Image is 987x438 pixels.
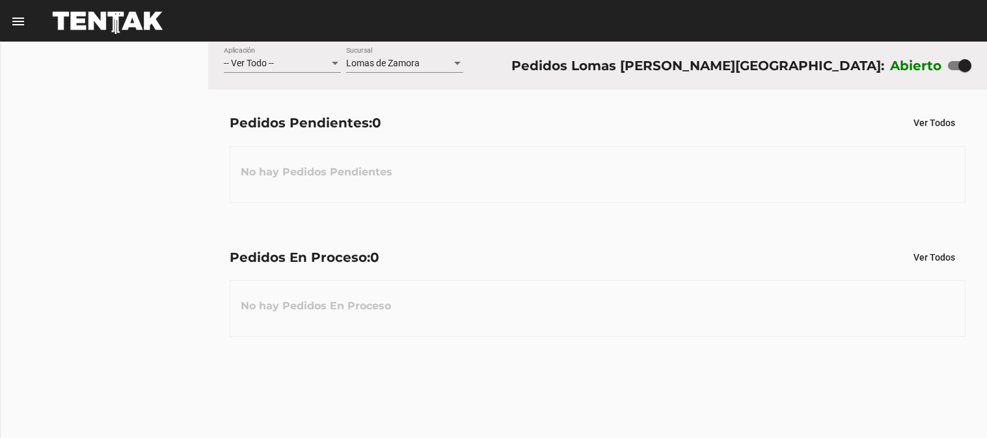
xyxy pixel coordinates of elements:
[903,246,966,269] button: Ver Todos
[230,287,401,326] h3: No hay Pedidos En Proceso
[372,115,381,131] span: 0
[511,55,884,76] div: Pedidos Lomas [PERSON_NAME][GEOGRAPHIC_DATA]:
[903,111,966,135] button: Ver Todos
[230,153,403,192] h3: No hay Pedidos Pendientes
[370,250,379,265] span: 0
[913,252,955,263] span: Ver Todos
[224,58,274,68] span: -- Ver Todo --
[890,55,942,76] label: Abierto
[230,247,379,268] div: Pedidos En Proceso:
[230,112,381,133] div: Pedidos Pendientes:
[10,14,26,29] mat-icon: menu
[346,58,420,68] span: Lomas de Zamora
[913,118,955,128] span: Ver Todos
